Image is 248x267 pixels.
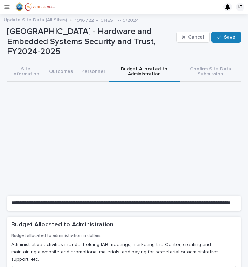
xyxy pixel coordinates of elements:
[75,16,139,23] p: 1916722 -- CHEST -- 9/2024
[11,241,237,263] p: Administrative activities include: holding IAB meetings, marketing the Center, creating and maint...
[224,35,235,40] span: Save
[176,32,210,43] button: Cancel
[45,62,77,82] button: Outcomes
[109,62,180,82] button: Budget Allocated to Administration
[77,62,109,82] button: Personnel
[188,35,204,40] span: Cancel
[11,234,101,238] span: Budget allocated to administration in dollars
[180,62,241,82] button: Confirm Site Data Submission
[7,27,173,57] p: [GEOGRAPHIC_DATA] - Hardware and Embedded Systems Security and Trust, FY2024-2025
[15,2,55,12] img: mWhVGmOKROS2pZaMU8FQ
[7,62,45,82] button: Site Information
[11,221,113,229] h2: Budget Allocated to Administration
[4,15,67,23] a: Update Site Data (All Sites)
[236,3,244,11] div: LT
[211,32,241,43] button: Save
